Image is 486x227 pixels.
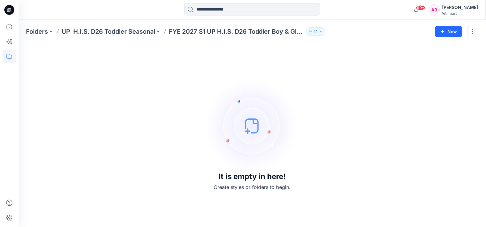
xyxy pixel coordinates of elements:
div: [PERSON_NAME] [442,4,478,11]
a: UP_H.I.S. D26 Toddler Seasonal [62,27,155,36]
h3: It is empty in here! [219,172,286,181]
p: Create styles or folders to begin. [214,183,291,191]
span: 99+ [416,5,425,10]
img: empty-state-image.svg [206,79,299,172]
div: AB [429,4,440,15]
p: 41 [314,28,318,35]
p: FYE 2027 S1 UP H.I.S. D26 Toddler Boy & Girl_Seasonal [169,27,304,36]
button: New [435,26,463,37]
button: 41 [306,27,326,36]
a: Folders [26,27,48,36]
div: Walmart [442,11,478,16]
